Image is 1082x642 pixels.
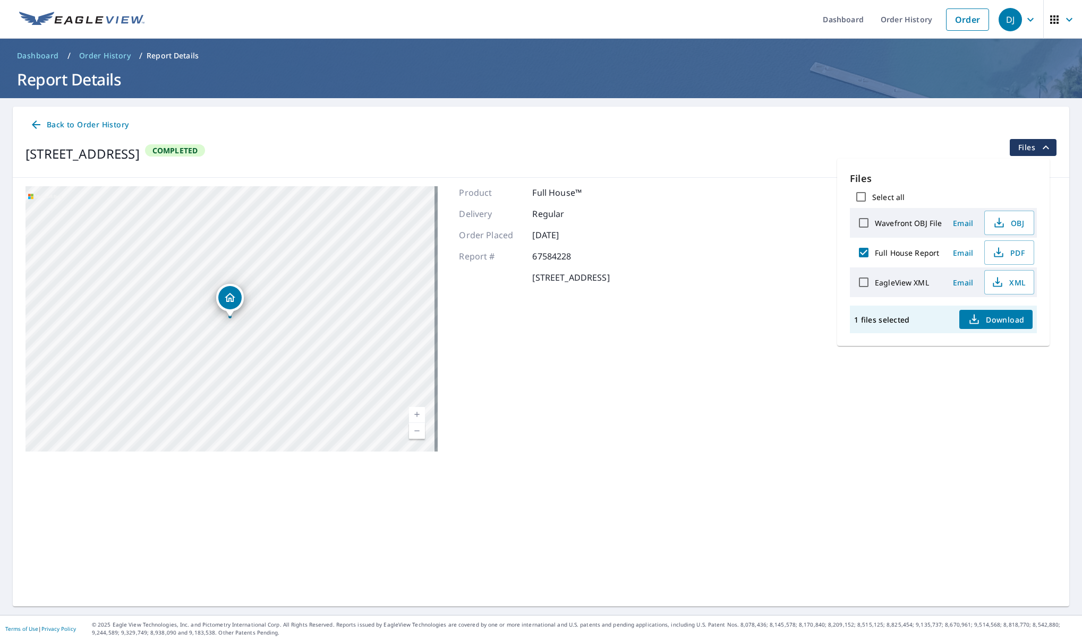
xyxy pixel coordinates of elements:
[13,68,1069,90] h1: Report Details
[532,207,596,220] p: Regular
[41,625,76,632] a: Privacy Policy
[19,12,144,28] img: EV Logo
[459,207,523,220] p: Delivery
[875,277,929,288] label: EagleView XML
[30,118,129,132] span: Back to Order History
[999,8,1022,31] div: DJ
[79,50,131,61] span: Order History
[67,49,71,62] li: /
[25,115,133,135] a: Back to Order History
[950,277,976,288] span: Email
[991,276,1025,289] span: XML
[950,248,976,258] span: Email
[984,270,1034,294] button: XML
[459,186,523,199] p: Product
[850,171,1037,186] p: Files
[946,8,989,31] a: Order
[92,621,1077,637] p: © 2025 Eagle View Technologies, Inc. and Pictometry International Corp. All Rights Reserved. Repo...
[968,313,1024,326] span: Download
[409,407,425,423] a: Current Level 17, Zoom In
[532,271,609,284] p: [STREET_ADDRESS]
[991,246,1025,259] span: PDF
[5,625,38,632] a: Terms of Use
[75,47,135,64] a: Order History
[17,50,59,61] span: Dashboard
[946,215,980,231] button: Email
[946,245,980,261] button: Email
[459,250,523,263] p: Report #
[409,423,425,439] a: Current Level 17, Zoom Out
[950,218,976,228] span: Email
[1009,139,1057,156] button: filesDropdownBtn-67584228
[139,49,142,62] li: /
[146,145,205,155] span: Completed
[459,229,523,241] p: Order Placed
[25,144,140,163] div: [STREET_ADDRESS]
[959,310,1033,329] button: Download
[13,47,1069,64] nav: breadcrumb
[1018,141,1052,154] span: Files
[984,211,1034,235] button: OBJ
[991,216,1025,229] span: OBJ
[875,218,942,228] label: Wavefront OBJ File
[875,248,939,258] label: Full House Report
[13,47,63,64] a: Dashboard
[872,192,905,202] label: Select all
[984,240,1034,265] button: PDF
[216,284,244,317] div: Dropped pin, building 1, Residential property, 809 Cavalier Dr Arlington, TX 76017
[532,250,596,263] p: 67584228
[532,229,596,241] p: [DATE]
[946,274,980,291] button: Email
[5,626,76,632] p: |
[147,50,199,61] p: Report Details
[532,186,596,199] p: Full House™
[854,315,909,325] p: 1 files selected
